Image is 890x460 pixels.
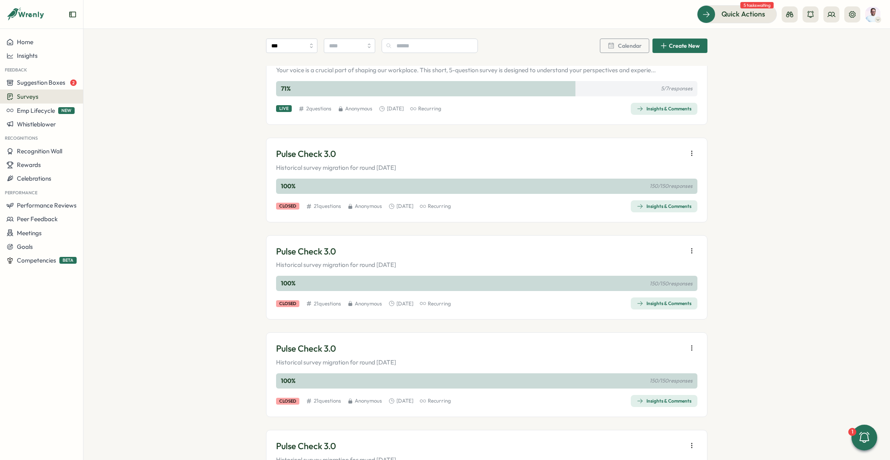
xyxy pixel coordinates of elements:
button: Calendar [600,39,649,53]
div: closed [276,398,299,405]
span: Anonymous [355,397,382,405]
span: Whistleblower [17,120,56,128]
button: Insights & Comments [631,395,697,407]
span: Anonymous [355,300,382,307]
span: Meetings [17,229,42,237]
div: closed [276,300,299,307]
span: Emp Lifecycle [17,107,55,114]
p: Recurring [428,397,451,405]
p: 2 question s [306,105,331,112]
p: 100 % [281,182,297,191]
button: Insights & Comments [631,200,697,212]
p: 100 % [281,377,297,385]
span: Calendar [618,43,642,49]
span: Competencies [17,256,56,264]
p: Your voice is a crucial part of shaping our workplace. This short, 5-question survey is designed ... [276,66,656,75]
button: Insights & Comments [631,103,697,115]
p: Pulse Check 3.0 [276,342,396,355]
p: 5 / 7 responses [661,85,693,92]
span: Rewards [17,161,41,169]
span: BETA [59,257,77,264]
p: [DATE] [387,105,404,112]
button: Quick Actions [697,5,777,23]
span: Anonymous [355,203,382,210]
p: Historical survey migration for round [DATE] [276,163,396,172]
p: Recurring [428,300,451,307]
span: Quick Actions [721,9,765,19]
span: Peer Feedback [17,215,58,223]
button: Create New [652,39,707,53]
span: Home [17,38,33,46]
p: 21 question s [314,203,341,210]
span: Suggestion Boxes [17,79,65,86]
div: Live [276,105,292,112]
div: Insights & Comments [637,106,691,112]
p: 100 % [281,279,297,288]
span: Create New [669,43,700,49]
p: Historical survey migration for round [DATE] [276,261,396,269]
img: Johannes Keller [865,7,880,22]
div: Insights & Comments [637,300,691,307]
span: Anonymous [345,105,372,112]
button: Insights & Comments [631,297,697,309]
span: Surveys [17,93,39,100]
p: 150 / 150 responses [650,183,693,190]
p: 21 question s [314,397,341,405]
p: [DATE] [396,300,413,307]
span: 5 tasks waiting [740,2,774,8]
p: Pulse Check 3.0 [276,245,396,258]
span: 2 [70,79,77,86]
div: Insights & Comments [637,203,691,210]
span: Goals [17,243,33,250]
span: Celebrations [17,175,51,182]
p: [DATE] [396,203,413,210]
button: 1 [851,425,877,450]
button: Expand sidebar [69,10,77,18]
div: 1 [848,428,856,436]
p: 150 / 150 responses [650,280,693,287]
p: [DATE] [396,397,413,405]
p: Pulse Check 3.0 [276,148,396,160]
p: 21 question s [314,300,341,307]
p: 71 % [281,84,297,93]
p: 150 / 150 responses [650,377,693,385]
p: Recurring [428,203,451,210]
p: Historical survey migration for round [DATE] [276,358,396,367]
span: NEW [58,107,75,114]
div: Insights & Comments [637,398,691,404]
span: Performance Reviews [17,202,77,209]
p: Recurring [418,105,441,112]
div: closed [276,203,299,210]
span: Insights [17,52,38,59]
p: Pulse Check 3.0 [276,440,396,452]
span: Recognition Wall [17,147,62,155]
